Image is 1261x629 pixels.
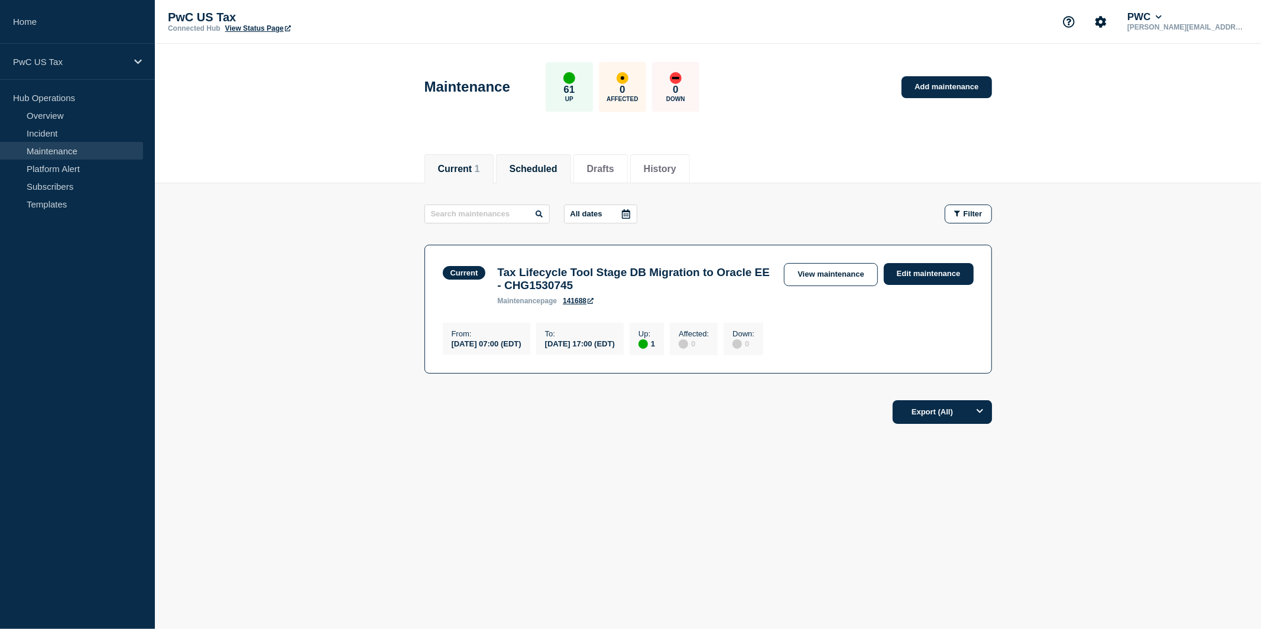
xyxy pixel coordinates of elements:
[545,329,615,338] p: To :
[1125,11,1164,23] button: PWC
[670,72,682,84] div: down
[1056,9,1081,34] button: Support
[563,84,575,96] p: 61
[644,164,676,174] button: History
[968,400,992,424] button: Options
[168,11,404,24] p: PwC US Tax
[570,209,602,218] p: All dates
[438,164,480,174] button: Current 1
[679,338,709,349] div: 0
[679,329,709,338] p: Affected :
[475,164,480,174] span: 1
[1125,23,1248,31] p: [PERSON_NAME][EMAIL_ADDRESS][PERSON_NAME][DOMAIN_NAME]
[565,96,573,102] p: Up
[964,209,983,218] span: Filter
[1088,9,1113,34] button: Account settings
[607,96,638,102] p: Affected
[13,57,127,67] p: PwC US Tax
[902,76,991,98] a: Add maintenance
[563,297,594,305] a: 141688
[452,329,521,338] p: From :
[638,329,655,338] p: Up :
[884,263,974,285] a: Edit maintenance
[450,268,478,277] div: Current
[893,400,992,424] button: Export (All)
[784,263,877,286] a: View maintenance
[424,79,510,95] h1: Maintenance
[497,266,772,292] h3: Tax Lifecycle Tool Stage DB Migration to Oracle EE - CHG1530745
[732,329,754,338] p: Down :
[945,205,992,223] button: Filter
[638,339,648,349] div: up
[587,164,614,174] button: Drafts
[564,205,637,223] button: All dates
[732,339,742,349] div: disabled
[497,297,540,305] span: maintenance
[638,338,655,349] div: 1
[666,96,685,102] p: Down
[679,339,688,349] div: disabled
[168,24,221,33] p: Connected Hub
[497,297,557,305] p: page
[452,338,521,348] div: [DATE] 07:00 (EDT)
[673,84,678,96] p: 0
[510,164,557,174] button: Scheduled
[424,205,550,223] input: Search maintenances
[617,72,628,84] div: affected
[545,338,615,348] div: [DATE] 17:00 (EDT)
[732,338,754,349] div: 0
[225,24,291,33] a: View Status Page
[563,72,575,84] div: up
[620,84,625,96] p: 0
